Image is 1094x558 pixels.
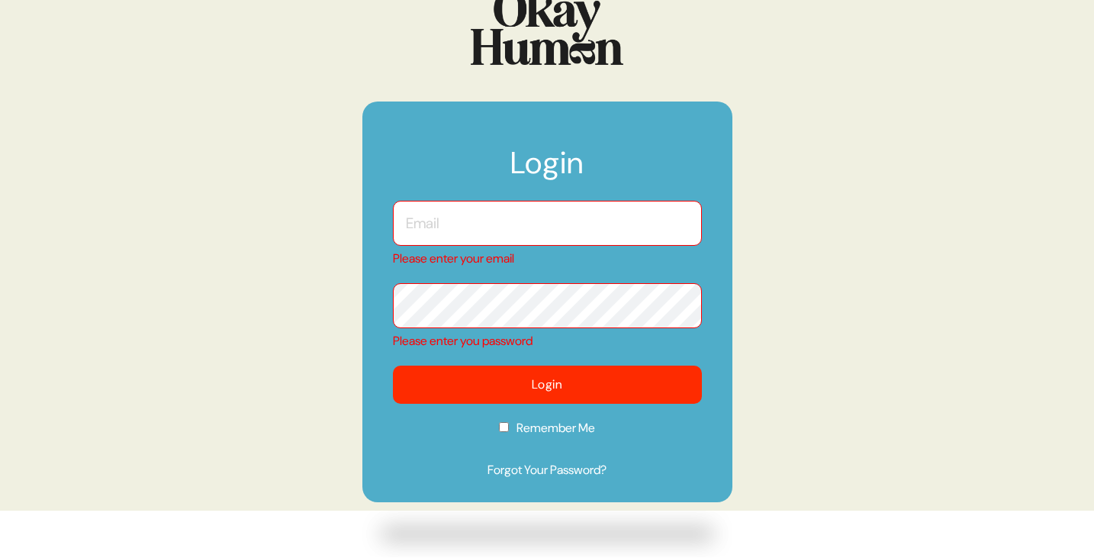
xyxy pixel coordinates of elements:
a: Forgot Your Password? [393,461,702,479]
input: Email [393,201,702,246]
img: Drop shadow [362,510,732,558]
button: Login [393,366,702,404]
div: Please enter you password [393,332,702,350]
label: Remember Me [393,419,702,447]
div: Please enter your email [393,250,702,268]
h1: Login [393,147,702,193]
input: Remember Me [499,422,509,432]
